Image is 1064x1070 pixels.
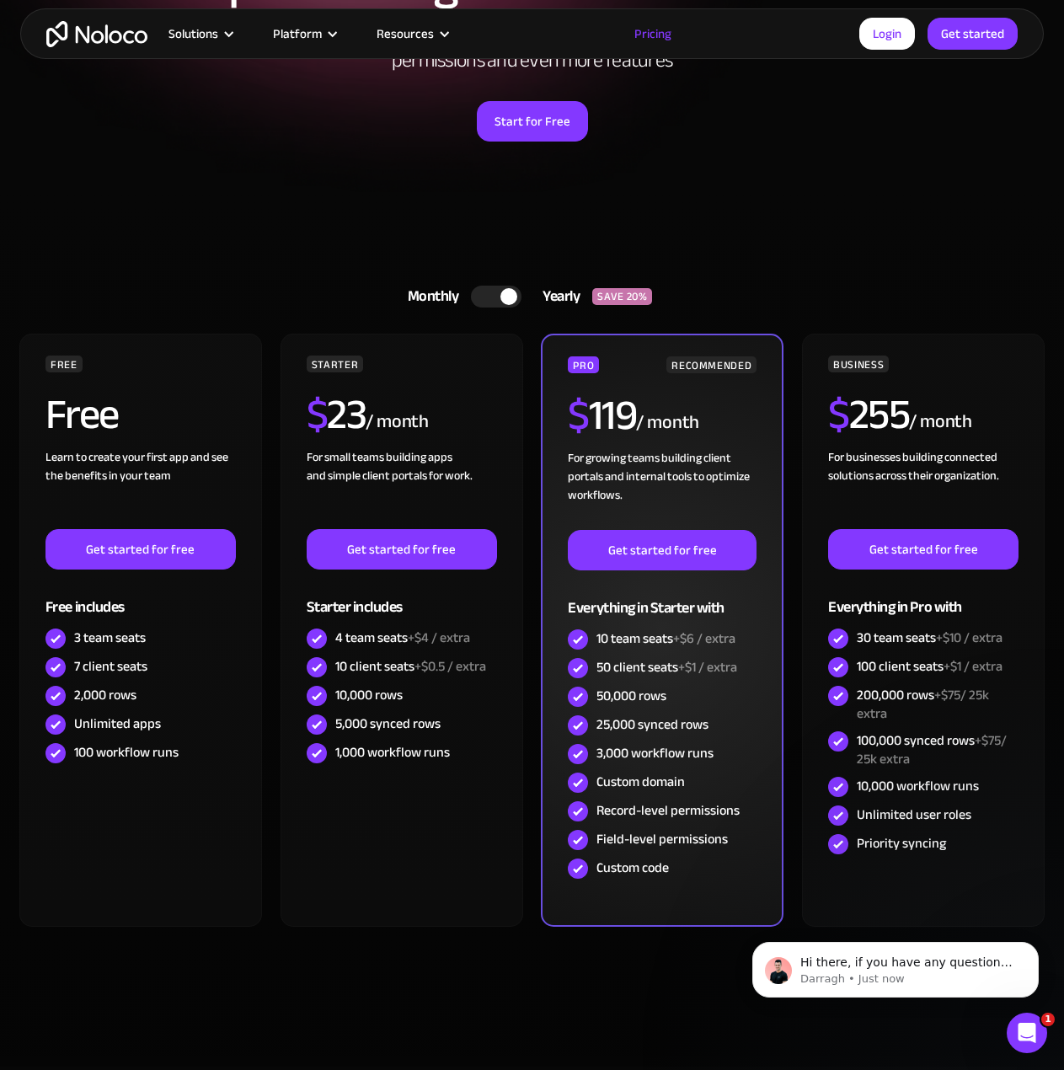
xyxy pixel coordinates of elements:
div: 4 team seats [335,629,470,647]
a: home [46,21,147,47]
h2: 255 [828,393,909,436]
div: 25,000 synced rows [596,715,708,734]
div: RECOMMENDED [666,356,757,373]
a: Get started for free [45,529,236,570]
div: Unlimited apps [74,714,161,733]
div: Everything in Starter with [568,570,757,625]
a: Get started [928,18,1018,50]
div: 10 client seats [335,657,486,676]
span: +$6 / extra [673,626,735,651]
div: / month [909,409,972,436]
div: Solutions [168,23,218,45]
div: 10,000 workflow runs [857,777,979,795]
div: For businesses building connected solutions across their organization. ‍ [828,448,1019,529]
span: +$75/ 25k extra [857,682,989,726]
span: +$1 / extra [678,655,737,680]
div: 3,000 workflow runs [596,744,714,762]
a: Get started for free [568,530,757,570]
div: 100 workflow runs [74,743,179,762]
a: Pricing [613,23,692,45]
div: Everything in Pro with [828,570,1019,624]
span: 1 [1041,1013,1055,1026]
div: For small teams building apps and simple client portals for work. ‍ [307,448,497,529]
div: Platform [273,23,322,45]
span: +$1 / extra [944,654,1003,679]
div: Priority syncing [857,834,946,853]
span: $ [568,376,589,455]
iframe: Intercom live chat [1007,1013,1047,1053]
a: Get started for free [828,529,1019,570]
span: +$75/ 25k extra [857,728,1007,772]
div: 100 client seats [857,657,1003,676]
div: 50,000 rows [596,687,666,705]
div: 5,000 synced rows [335,714,441,733]
div: PRO [568,356,599,373]
div: 7 client seats [74,657,147,676]
div: 10,000 rows [335,686,403,704]
iframe: Intercom notifications message [727,907,1064,1025]
h2: 119 [568,394,636,436]
div: Solutions [147,23,252,45]
a: Login [859,18,915,50]
div: For growing teams building client portals and internal tools to optimize workflows. [568,449,757,530]
div: Monthly [387,284,472,309]
span: +$0.5 / extra [414,654,486,679]
div: Field-level permissions [596,830,728,848]
div: Learn to create your first app and see the benefits in your team ‍ [45,448,236,529]
div: Unlimited user roles [857,805,971,824]
div: Custom code [596,859,669,877]
div: / month [636,409,699,436]
a: Get started for free [307,529,497,570]
div: 50 client seats [596,658,737,677]
div: Starter includes [307,570,497,624]
div: Record-level permissions [596,801,740,820]
div: 10 team seats [596,629,735,648]
div: SAVE 20% [592,288,652,305]
span: $ [307,375,328,454]
div: STARTER [307,356,363,372]
span: $ [828,375,849,454]
a: Start for Free [477,101,588,142]
div: Free includes [45,570,236,624]
div: 1,000 workflow runs [335,743,450,762]
div: 200,000 rows [857,686,1019,723]
span: +$4 / extra [408,625,470,650]
div: 100,000 synced rows [857,731,1019,768]
div: Platform [252,23,356,45]
div: Resources [356,23,468,45]
div: 2,000 rows [74,686,136,704]
div: / month [366,409,429,436]
div: 3 team seats [74,629,146,647]
div: Custom domain [596,773,685,791]
div: BUSINESS [828,356,889,372]
h2: Use Noloco for Free. Upgrade to increase record limits, enable data sources, enhance permissions ... [195,25,869,72]
div: Resources [377,23,434,45]
span: +$10 / extra [936,625,1003,650]
div: Yearly [521,284,592,309]
div: FREE [45,356,83,372]
h2: 23 [307,393,366,436]
h2: Free [45,393,119,436]
div: 30 team seats [857,629,1003,647]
